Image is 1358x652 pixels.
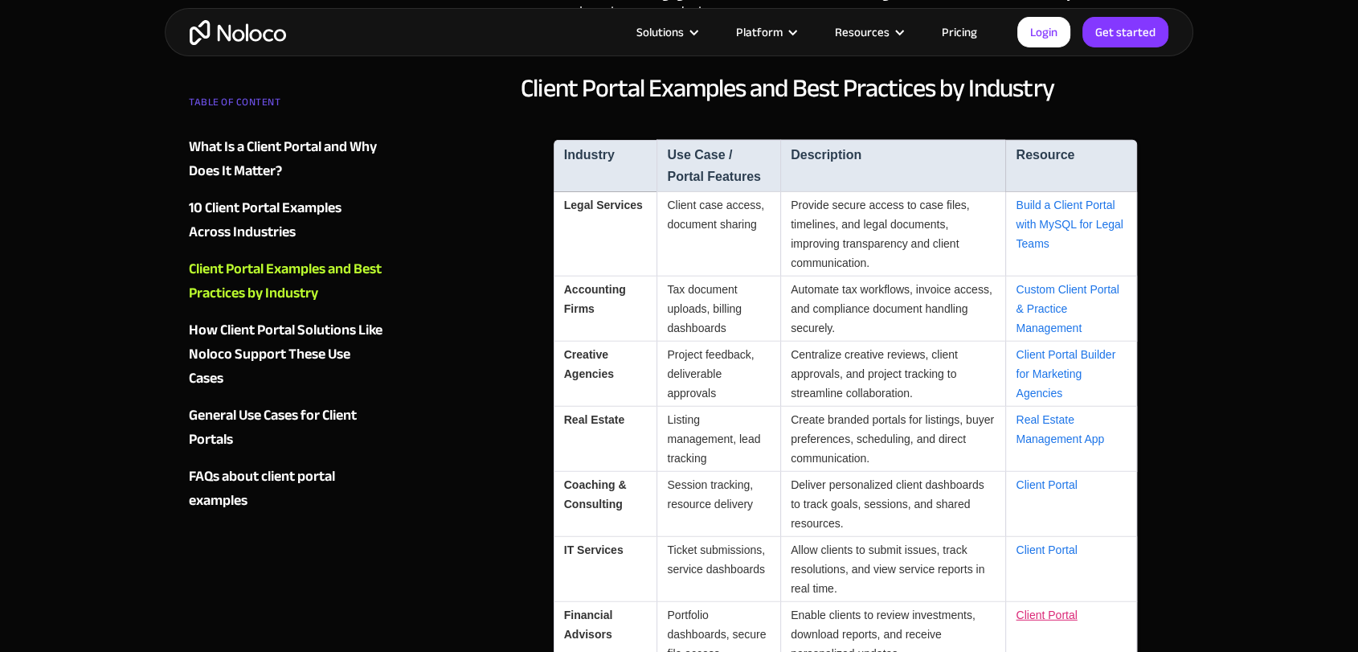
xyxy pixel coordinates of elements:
[780,192,1005,277] td: Provide secure access to case files, timelines, and legal documents, improving transparency and c...
[780,140,1005,192] th: Description
[657,342,780,407] td: Project feedback, deliverable approvals
[1016,199,1123,250] a: Build a Client Portal with MySQL for Legal Teams
[554,140,657,192] th: Industry
[189,135,383,183] a: What Is a Client Portal and Why Does It Matter?
[564,199,643,211] strong: Legal Services
[780,277,1005,342] td: Automate tax workflows, invoice access, and compliance document handling securely.
[189,465,383,513] a: FAQs about client portal examples
[564,543,624,556] strong: IT Services
[657,277,780,342] td: Tax document uploads, billing dashboards
[189,196,383,244] a: 10 Client Portal Examples Across Industries
[780,472,1005,537] td: Deliver personalized client dashboards to track goals, sessions, and shared resources.
[1005,140,1136,192] th: Resource
[1016,478,1077,491] a: Client Portal
[780,407,1005,472] td: Create branded portals for listings, buyer preferences, scheduling, and direct communication.
[190,20,286,45] a: home
[922,22,997,43] a: Pricing
[636,22,684,43] div: Solutions
[564,478,627,511] strong: Coaching & Consulting
[189,404,383,452] a: General Use Cases for Client Portals
[616,22,716,43] div: Solutions
[736,22,783,43] div: Platform
[1017,17,1070,47] a: Login
[564,413,624,426] strong: Real Estate
[657,407,780,472] td: Listing management, lead tracking
[657,140,780,192] th: Use Case / Portal Features
[564,609,613,641] strong: Financial Advisors
[521,72,1169,105] h2: Client Portal Examples and Best Practices by Industry
[189,318,383,391] a: How Client Portal Solutions Like Noloco Support These Use Cases
[189,257,383,305] a: Client Portal Examples and Best Practices by Industry
[657,472,780,537] td: Session tracking, resource delivery
[657,537,780,602] td: Ticket submissions, service dashboards
[657,192,780,277] td: Client case access, document sharing
[564,283,626,315] strong: Accounting Firms
[780,537,1005,602] td: Allow clients to submit issues, track resolutions, and view service reports in real time.
[1082,17,1168,47] a: Get started
[716,22,815,43] div: Platform
[564,348,614,380] strong: Creative Agencies
[1016,543,1077,556] a: Client Portal
[1016,413,1104,445] a: Real Estate Management App
[815,22,922,43] div: Resources
[780,342,1005,407] td: Centralize creative reviews, client approvals, and project tracking to streamline collaboration.
[1016,348,1115,400] a: Client Portal Builder for Marketing Agencies
[835,22,890,43] div: Resources
[1016,283,1119,334] a: Custom Client Portal & Practice Management
[1016,609,1077,621] a: Client Portal
[189,90,383,122] div: TABLE OF CONTENT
